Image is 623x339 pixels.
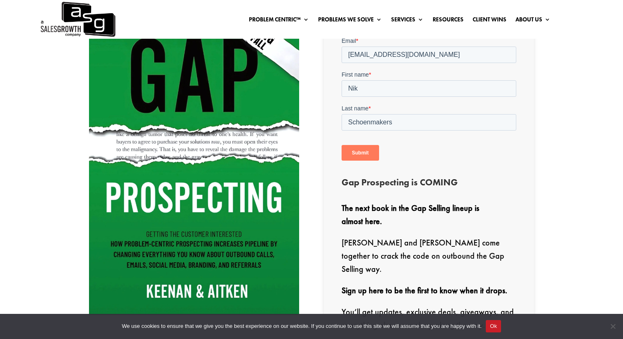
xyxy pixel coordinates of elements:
[486,320,501,332] button: Ok
[342,305,516,332] p: You’ll get updates, exclusive deals, giveaways, and everything else we cook up along the way.
[342,236,516,284] p: [PERSON_NAME] and [PERSON_NAME] come together to crack the code on outbound the Gap Selling way.
[515,16,550,26] a: About Us
[433,16,464,26] a: Resources
[609,322,617,330] span: No
[342,178,465,191] h3: Gap Prospecting is COMING
[391,16,424,26] a: Services
[249,16,309,26] a: Problem Centric™
[342,37,516,168] iframe: Form 0
[122,322,482,330] span: We use cookies to ensure that we give you the best experience on our website. If you continue to ...
[318,16,382,26] a: Problems We Solve
[342,285,507,296] strong: Sign up here to be the first to know when it drops.
[473,16,506,26] a: Client Wins
[342,203,479,227] strong: The next book in the Gap Selling lineup is almost here.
